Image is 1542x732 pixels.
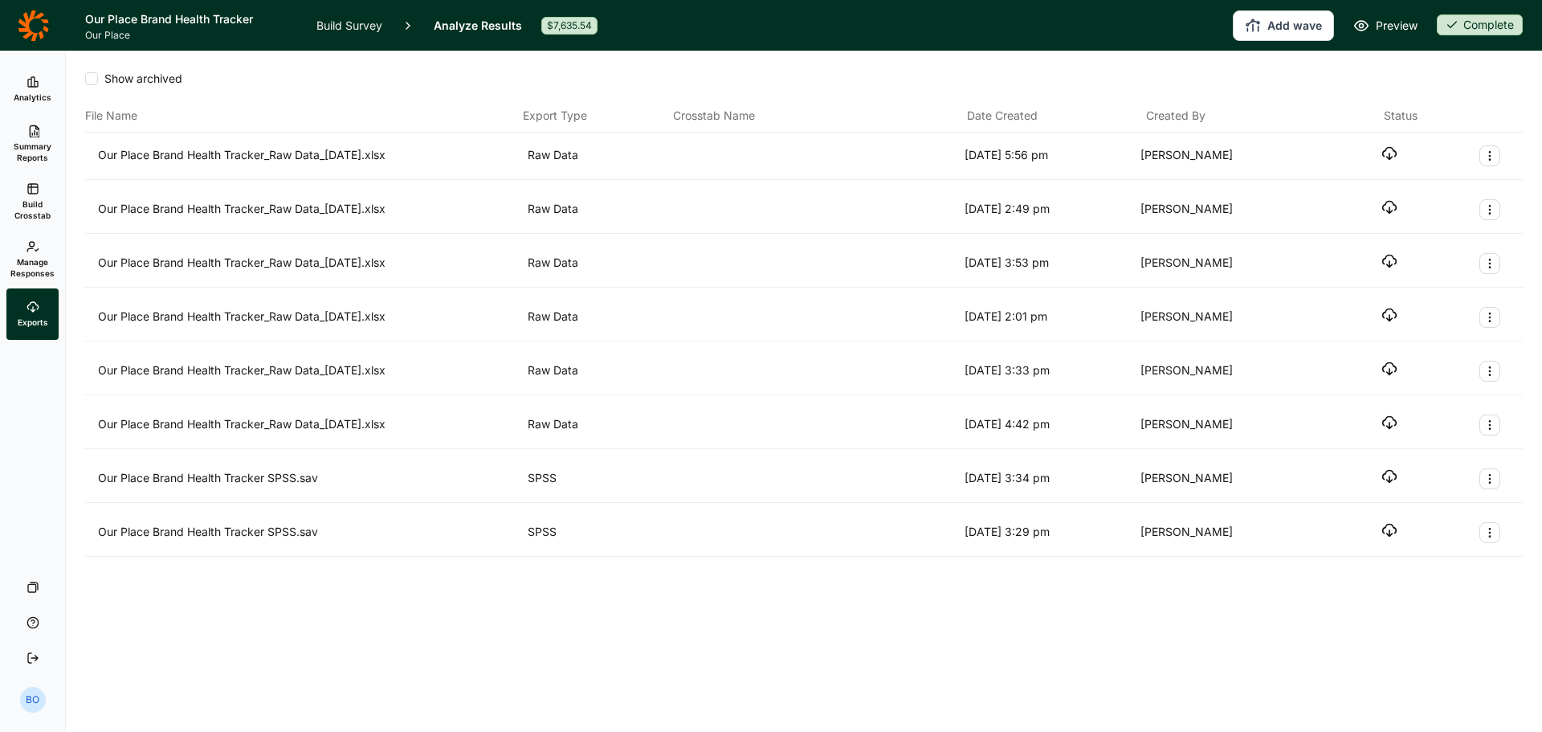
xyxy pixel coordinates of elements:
div: [PERSON_NAME] [1140,145,1310,166]
div: [DATE] 4:42 pm [965,415,1134,436]
a: Analytics [6,63,59,115]
div: [DATE] 3:34 pm [965,468,1134,489]
button: Add wave [1233,10,1334,41]
button: Download file [1381,307,1397,323]
a: Manage Responses [6,231,59,288]
button: Complete [1437,14,1523,37]
div: Complete [1437,14,1523,35]
a: Exports [6,288,59,340]
div: [PERSON_NAME] [1140,307,1310,328]
div: [DATE] 5:56 pm [965,145,1134,166]
div: Raw Data [528,145,669,166]
div: [PERSON_NAME] [1140,253,1310,274]
span: Build Crosstab [13,198,52,221]
button: Export Actions [1479,307,1500,328]
span: Show archived [98,71,182,87]
div: [PERSON_NAME] [1140,361,1310,382]
div: [DATE] 2:49 pm [965,199,1134,220]
div: Our Place Brand Health Tracker_Raw Data_[DATE].xlsx [98,145,521,166]
div: Our Place Brand Health Tracker_Raw Data_[DATE].xlsx [98,361,521,382]
button: Export Actions [1479,145,1500,166]
div: [DATE] 3:53 pm [965,253,1134,274]
button: Export Actions [1479,253,1500,274]
div: SPSS [528,522,669,543]
button: Download file [1381,415,1397,431]
div: Date Created [967,106,1140,125]
div: [PERSON_NAME] [1140,415,1310,436]
div: Raw Data [528,307,669,328]
div: [PERSON_NAME] [1140,468,1310,489]
div: [PERSON_NAME] [1140,199,1310,220]
div: $7,635.54 [541,17,598,35]
button: Download file [1381,468,1397,485]
div: Our Place Brand Health Tracker SPSS.sav [98,468,521,489]
div: Our Place Brand Health Tracker_Raw Data_[DATE].xlsx [98,199,521,220]
span: Preview [1376,16,1418,35]
span: Analytics [14,92,51,103]
button: Download file [1381,361,1397,377]
div: Raw Data [528,199,669,220]
button: Download file [1381,145,1397,162]
div: Our Place Brand Health Tracker_Raw Data_[DATE].xlsx [98,415,521,436]
button: Export Actions [1479,468,1500,489]
div: Our Place Brand Health Tracker_Raw Data_[DATE].xlsx [98,307,521,328]
span: Our Place [85,29,297,42]
span: Manage Responses [10,256,55,279]
div: [PERSON_NAME] [1140,522,1310,543]
div: File Name [85,106,516,125]
button: Export Actions [1479,361,1500,382]
a: Build Crosstab [6,173,59,231]
div: SPSS [528,468,669,489]
div: Raw Data [528,415,669,436]
div: Our Place Brand Health Tracker_Raw Data_[DATE].xlsx [98,253,521,274]
div: BO [20,687,46,713]
span: Exports [18,317,48,328]
div: Our Place Brand Health Tracker SPSS.sav [98,522,521,543]
div: Export Type [523,106,667,125]
button: Export Actions [1479,199,1500,220]
div: Status [1384,106,1418,125]
a: Summary Reports [6,115,59,173]
div: Raw Data [528,253,669,274]
a: Preview [1353,16,1418,35]
button: Download file [1381,522,1397,538]
div: Raw Data [528,361,669,382]
div: Created By [1146,106,1319,125]
span: Summary Reports [13,141,52,163]
div: [DATE] 3:29 pm [965,522,1134,543]
button: Export Actions [1479,415,1500,436]
div: [DATE] 3:33 pm [965,361,1134,382]
div: [DATE] 2:01 pm [965,307,1134,328]
button: Download file [1381,199,1397,215]
div: Crosstab Name [673,106,961,125]
button: Download file [1381,253,1397,269]
h1: Our Place Brand Health Tracker [85,10,297,29]
button: Export Actions [1479,522,1500,543]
